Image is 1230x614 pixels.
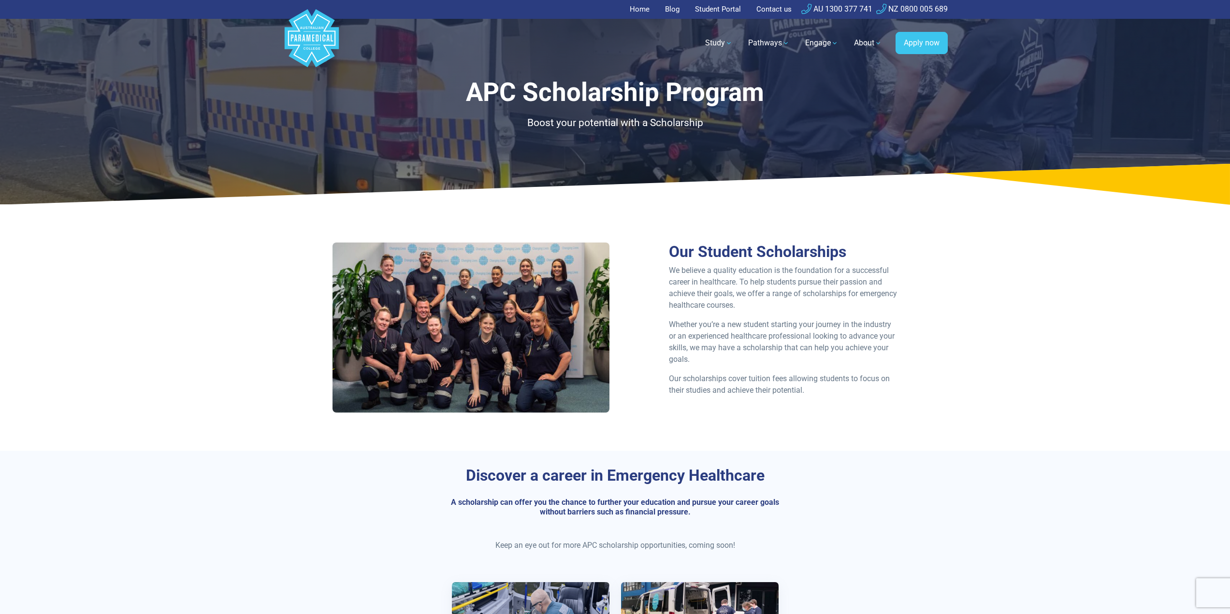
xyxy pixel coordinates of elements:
[669,319,897,365] p: Whether you’re a new student starting your journey in the industry or an experienced healthcare p...
[801,4,872,14] a: AU 1300 377 741
[876,4,948,14] a: NZ 0800 005 689
[742,29,796,57] a: Pathways
[669,373,897,396] p: Our scholarships cover tuition fees allowing students to focus on their studies and achieve their...
[333,115,898,131] p: Boost your potential with a Scholarship
[333,77,898,108] h1: APC Scholarship Program
[451,498,779,516] span: A scholarship can offer you the chance to further your education and pursue your career goals wit...
[466,466,765,485] span: Discover a career in Emergency Healthcare
[699,29,738,57] a: Study
[283,19,341,68] a: Australian Paramedical College
[799,29,844,57] a: Engage
[669,243,897,261] h2: Our Student Scholarships
[333,540,898,551] p: Keep an eye out for more APC scholarship opportunities, coming soon!
[896,32,948,54] a: Apply now
[669,265,897,311] p: We believe a quality education is the foundation for a successful career in healthcare. To help s...
[848,29,888,57] a: About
